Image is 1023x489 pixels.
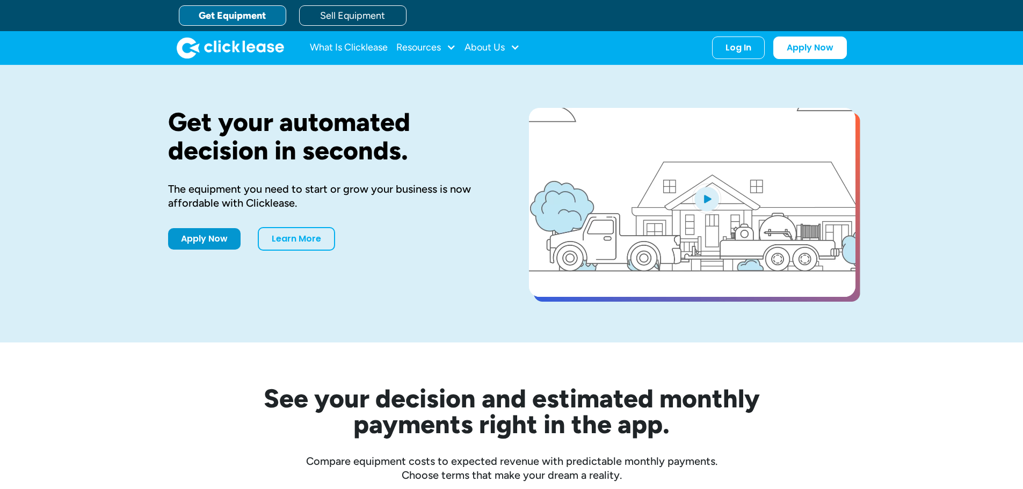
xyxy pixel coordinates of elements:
div: Log In [725,42,751,53]
div: Compare equipment costs to expected revenue with predictable monthly payments. Choose terms that ... [168,454,855,482]
img: Blue play button logo on a light blue circular background [692,184,721,214]
h2: See your decision and estimated monthly payments right in the app. [211,385,812,437]
a: What Is Clicklease [310,37,388,59]
a: open lightbox [529,108,855,297]
a: Get Equipment [179,5,286,26]
div: The equipment you need to start or grow your business is now affordable with Clicklease. [168,182,495,210]
div: About Us [465,37,520,59]
h1: Get your automated decision in seconds. [168,108,495,165]
div: Resources [396,37,456,59]
a: Learn More [258,227,335,251]
a: Sell Equipment [299,5,407,26]
a: Apply Now [168,228,241,250]
a: home [177,37,284,59]
a: Apply Now [773,37,847,59]
img: Clicklease logo [177,37,284,59]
